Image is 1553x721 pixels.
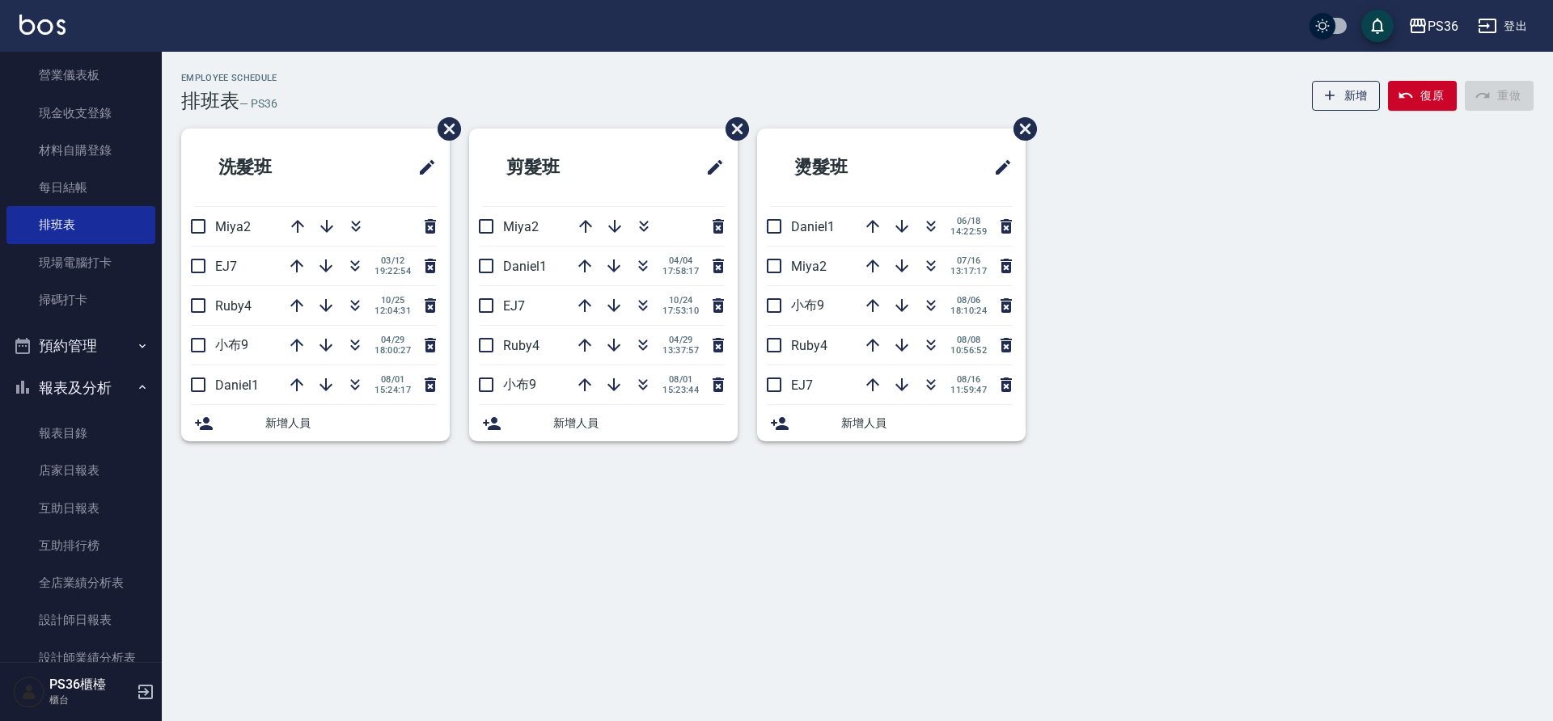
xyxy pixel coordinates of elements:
span: 小布9 [503,377,536,392]
span: 新增人員 [553,415,725,432]
span: EJ7 [503,298,525,314]
a: 材料自購登錄 [6,132,155,169]
button: 復原 [1388,81,1457,111]
a: 營業儀表板 [6,57,155,94]
span: 刪除班表 [425,105,463,153]
span: 11:59:47 [950,385,987,395]
span: 17:53:10 [662,306,699,316]
a: 每日結帳 [6,169,155,206]
span: 修改班表的標題 [696,148,725,187]
div: 新增人員 [757,405,1026,441]
a: 現金收支登錄 [6,95,155,132]
span: 17:58:17 [662,266,699,276]
span: 06/18 [950,216,987,226]
h6: — PS36 [239,95,277,112]
span: 小布9 [791,297,824,313]
a: 設計師業績分析表 [6,639,155,677]
div: PS36 [1428,16,1458,36]
span: 修改班表的標題 [408,148,437,187]
a: 店家日報表 [6,452,155,489]
span: 18:00:27 [374,345,411,356]
span: 07/16 [950,255,987,266]
a: 全店業績分析表 [6,564,155,601]
span: 新增人員 [265,415,437,432]
h5: PS36櫃檯 [49,677,132,693]
span: 18:10:24 [950,306,987,316]
span: Miya2 [503,219,539,234]
span: 13:17:17 [950,266,987,276]
span: Miya2 [791,259,827,274]
a: 互助日報表 [6,490,155,527]
span: 04/29 [662,335,699,345]
span: 04/04 [662,255,699,266]
span: 刪除班表 [713,105,751,153]
span: Miya2 [215,219,251,234]
span: 15:23:44 [662,385,699,395]
div: 新增人員 [181,405,450,441]
span: Ruby4 [791,338,827,353]
button: 報表及分析 [6,367,155,409]
span: 15:24:17 [374,385,411,395]
button: PS36 [1402,10,1465,43]
a: 報表目錄 [6,415,155,452]
a: 設計師日報表 [6,601,155,639]
span: 新增人員 [841,415,1013,432]
span: Daniel1 [503,259,547,274]
p: 櫃台 [49,693,132,707]
span: 10/25 [374,295,411,306]
h2: Employee Schedule [181,73,277,83]
span: 08/01 [662,374,699,385]
span: 19:22:54 [374,266,411,276]
h2: 洗髮班 [194,138,352,196]
span: 14:22:59 [950,226,987,237]
span: 08/06 [950,295,987,306]
span: 08/16 [950,374,987,385]
div: 新增人員 [469,405,738,441]
span: 13:37:57 [662,345,699,356]
span: Ruby4 [503,338,540,353]
h3: 排班表 [181,90,239,112]
button: 預約管理 [6,325,155,367]
span: 12:04:31 [374,306,411,316]
span: 刪除班表 [1001,105,1039,153]
h2: 剪髮班 [482,138,640,196]
span: 08/08 [950,335,987,345]
span: 10:56:52 [950,345,987,356]
span: Daniel1 [791,219,835,234]
span: 10/24 [662,295,699,306]
h2: 燙髮班 [770,138,928,196]
span: 04/29 [374,335,411,345]
a: 互助排行榜 [6,527,155,564]
a: 現場電腦打卡 [6,244,155,281]
span: EJ7 [791,377,813,393]
img: Person [13,676,45,708]
a: 掃碼打卡 [6,281,155,318]
span: 修改班表的標題 [984,148,1013,187]
span: 08/01 [374,374,411,385]
span: 03/12 [374,255,411,266]
button: 新增 [1312,81,1381,111]
span: EJ7 [215,259,237,274]
button: save [1361,10,1394,42]
span: Ruby4 [215,298,252,314]
a: 排班表 [6,206,155,243]
span: 小布9 [215,337,248,352]
button: 登出 [1471,11,1534,41]
span: Daniel1 [215,377,259,393]
img: Logo [19,15,66,35]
